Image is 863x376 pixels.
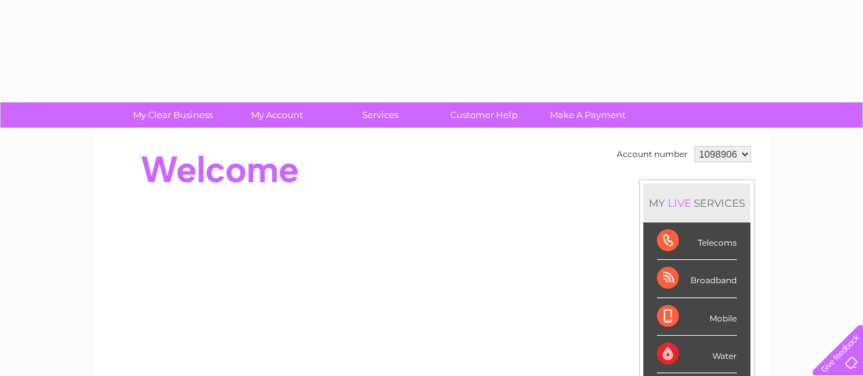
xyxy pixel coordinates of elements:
div: Broadband [657,260,737,298]
a: My Account [220,102,333,128]
a: My Clear Business [117,102,229,128]
a: Customer Help [428,102,540,128]
div: MY SERVICES [643,184,750,222]
div: Water [657,336,737,373]
div: LIVE [665,197,694,209]
a: Make A Payment [531,102,644,128]
td: Account number [613,143,691,166]
div: Mobile [657,298,737,336]
a: Services [324,102,437,128]
div: Telecoms [657,222,737,260]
